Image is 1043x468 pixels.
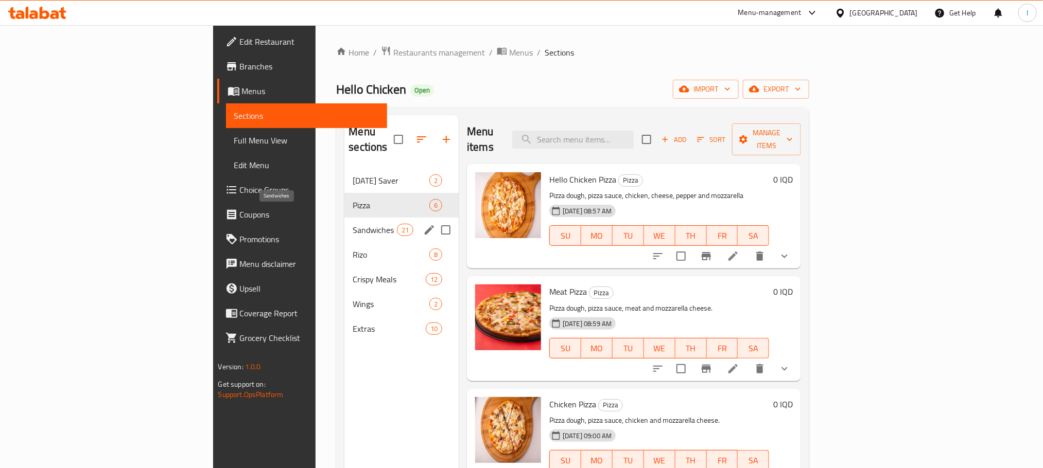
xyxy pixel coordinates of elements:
[245,360,261,373] span: 1.0.0
[585,228,609,243] span: MO
[240,332,379,344] span: Grocery Checklist
[773,172,793,187] h6: 0 IQD
[554,341,577,356] span: SU
[660,134,688,146] span: Add
[240,184,379,196] span: Choice Groups
[397,225,413,235] span: 21
[353,322,425,335] div: Extras
[537,46,541,59] li: /
[217,227,387,251] a: Promotions
[426,273,442,285] div: items
[581,338,613,358] button: MO
[673,80,739,99] button: import
[429,199,442,211] div: items
[242,85,379,97] span: Menus
[711,341,734,356] span: FR
[217,326,387,350] a: Grocery Checklist
[738,338,769,358] button: SA
[581,225,613,246] button: MO
[613,225,644,246] button: TU
[732,123,801,155] button: Manage items
[234,134,379,147] span: Full Menu View
[344,316,459,341] div: Extras10
[850,7,918,19] div: [GEOGRAPHIC_DATA]
[218,388,284,401] a: Support.OpsPlatform
[646,356,670,381] button: sort-choices
[226,153,387,177] a: Edit Menu
[738,7,802,19] div: Menu-management
[748,244,772,268] button: delete
[426,275,442,284] span: 12
[353,273,425,285] span: Crispy Meals
[344,218,459,242] div: Sandwiches21edit
[636,129,657,150] span: Select section
[694,244,719,268] button: Branch-specific-item
[240,307,379,319] span: Coverage Report
[344,242,459,267] div: Rizo8
[393,46,485,59] span: Restaurants management
[644,225,675,246] button: WE
[711,228,734,243] span: FR
[429,248,442,261] div: items
[697,134,725,146] span: Sort
[772,356,797,381] button: show more
[430,201,442,210] span: 6
[1027,7,1028,19] span: l
[680,341,703,356] span: TH
[694,132,728,148] button: Sort
[217,79,387,103] a: Menus
[217,202,387,227] a: Coupons
[619,174,642,186] span: Pizza
[711,453,734,468] span: FR
[344,164,459,345] nav: Menu sections
[217,276,387,301] a: Upsell
[772,244,797,268] button: show more
[512,131,634,149] input: search
[353,174,429,187] div: Ramadan Saver
[422,222,437,238] button: edit
[429,174,442,187] div: items
[409,127,434,152] span: Sort sections
[353,174,429,187] span: [DATE] Saver
[690,132,732,148] span: Sort items
[589,286,614,299] div: Pizza
[585,453,609,468] span: MO
[234,159,379,171] span: Edit Menu
[410,84,434,97] div: Open
[217,177,387,202] a: Choice Groups
[599,399,622,411] span: Pizza
[549,284,587,299] span: Meat Pizza
[742,228,765,243] span: SA
[740,127,793,152] span: Manage items
[217,29,387,54] a: Edit Restaurant
[773,284,793,299] h6: 0 IQD
[644,338,675,358] button: WE
[426,324,442,334] span: 10
[554,453,577,468] span: SU
[353,199,429,211] span: Pizza
[778,250,791,262] svg: Show Choices
[598,399,623,411] div: Pizza
[217,251,387,276] a: Menu disclaimer
[778,363,791,375] svg: Show Choices
[336,46,809,59] nav: breadcrumb
[344,292,459,316] div: Wings2
[240,282,379,295] span: Upsell
[344,267,459,292] div: Crispy Meals12
[497,46,533,59] a: Menus
[675,225,707,246] button: TH
[549,189,769,202] p: Pizza dough, pizza sauce, chicken, cheese, pepper and mozzarella
[426,322,442,335] div: items
[353,248,429,261] span: Rizo
[680,228,703,243] span: TH
[381,46,485,59] a: Restaurants management
[217,54,387,79] a: Branches
[646,244,670,268] button: sort-choices
[670,245,692,267] span: Select to update
[549,338,581,358] button: SU
[559,206,616,216] span: [DATE] 08:57 AM
[549,225,581,246] button: SU
[617,341,640,356] span: TU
